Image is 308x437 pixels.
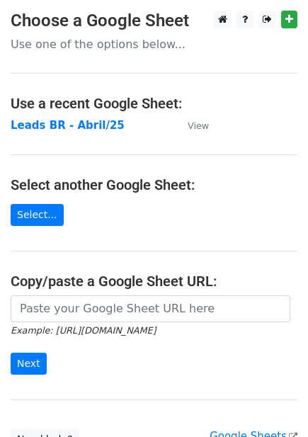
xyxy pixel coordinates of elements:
[11,353,47,375] input: Next
[11,176,297,193] h4: Select another Google Sheet:
[11,95,297,112] h4: Use a recent Google Sheet:
[11,11,297,31] h3: Choose a Google Sheet
[11,37,297,52] p: Use one of the options below...
[11,295,290,322] input: Paste your Google Sheet URL here
[173,119,209,132] a: View
[11,204,64,226] a: Select...
[11,273,297,290] h4: Copy/paste a Google Sheet URL:
[188,120,209,131] small: View
[11,325,156,336] small: Example: [URL][DOMAIN_NAME]
[11,119,125,132] a: Leads BR - Abril/25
